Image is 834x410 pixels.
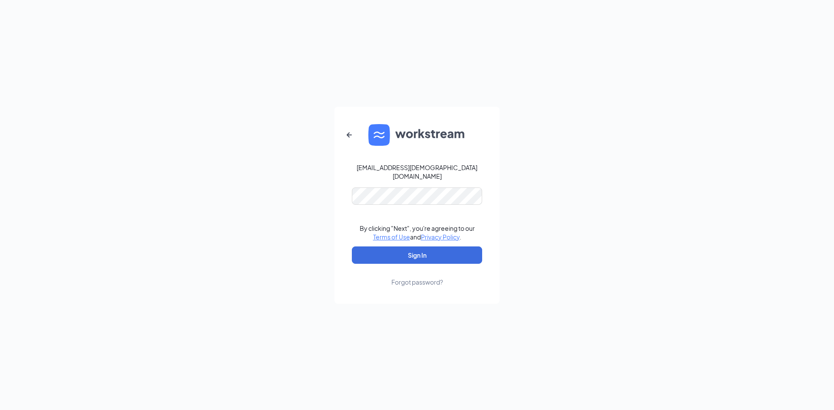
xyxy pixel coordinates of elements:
a: Privacy Policy [421,233,460,241]
a: Terms of Use [373,233,410,241]
a: Forgot password? [391,264,443,286]
svg: ArrowLeftNew [344,130,354,140]
div: By clicking "Next", you're agreeing to our and . [360,224,475,241]
div: [EMAIL_ADDRESS][DEMOGRAPHIC_DATA][DOMAIN_NAME] [352,163,482,180]
img: WS logo and Workstream text [368,124,466,146]
div: Forgot password? [391,278,443,286]
button: ArrowLeftNew [339,125,360,145]
button: Sign In [352,246,482,264]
